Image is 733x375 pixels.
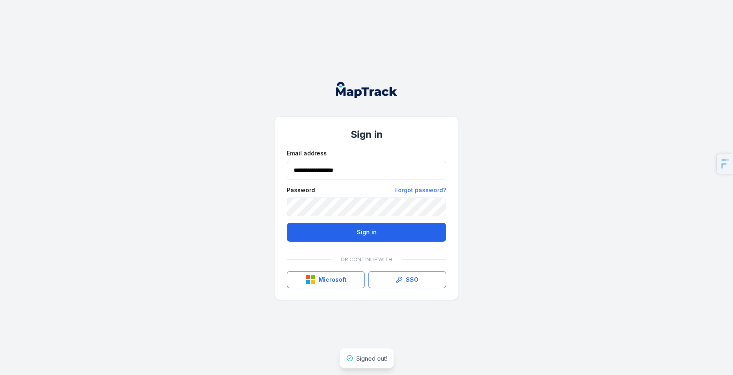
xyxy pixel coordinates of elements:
h1: Sign in [287,128,446,141]
label: Email address [287,149,327,157]
label: Password [287,186,315,194]
nav: Global [323,82,410,98]
a: SSO [368,271,446,288]
button: Microsoft [287,271,365,288]
span: Signed out! [356,355,387,362]
div: Or continue with [287,251,446,268]
button: Sign in [287,223,446,242]
a: Forgot password? [395,186,446,194]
